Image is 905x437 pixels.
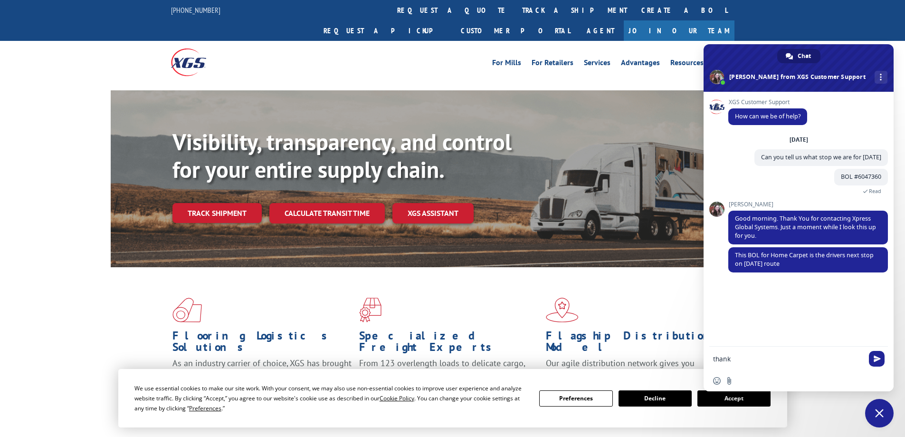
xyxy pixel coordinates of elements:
[735,251,874,268] span: This BOL for Home Carpet is the drivers next stop on [DATE] route
[713,377,721,385] span: Insert an emoji
[869,188,881,194] span: Read
[359,298,381,322] img: xgs-icon-focused-on-flooring-red
[735,112,800,120] span: How can we be of help?
[624,20,734,41] a: Join Our Team
[790,137,808,143] div: [DATE]
[865,399,894,427] div: Close chat
[728,99,807,106] span: XGS Customer Support
[761,153,881,161] span: Can you tell us what stop we are for [DATE]
[869,351,885,367] span: Send
[172,330,352,358] h1: Flooring Logistics Solutions
[171,5,220,15] a: [PHONE_NUMBER]
[725,377,733,385] span: Send a file
[539,390,612,407] button: Preferences
[380,394,414,402] span: Cookie Policy
[454,20,577,41] a: Customer Portal
[392,203,474,223] a: XGS ASSISTANT
[118,369,787,427] div: Cookie Consent Prompt
[546,330,725,358] h1: Flagship Distribution Model
[189,404,221,412] span: Preferences
[172,358,352,391] span: As an industry carrier of choice, XGS has brought innovation and dedication to flooring logistics...
[546,298,579,322] img: xgs-icon-flagship-distribution-model-red
[619,390,692,407] button: Decline
[697,390,771,407] button: Accept
[492,59,521,69] a: For Mills
[134,383,528,413] div: We use essential cookies to make our site work. With your consent, we may also use non-essential ...
[532,59,573,69] a: For Retailers
[713,355,863,363] textarea: Compose your message...
[584,59,610,69] a: Services
[172,203,262,223] a: Track shipment
[621,59,660,69] a: Advantages
[577,20,624,41] a: Agent
[172,298,202,322] img: xgs-icon-total-supply-chain-intelligence-red
[735,214,876,240] span: Good morning. Thank You for contacting Xpress Global Systems. Just a moment while I look this up ...
[841,173,881,181] span: BOL #6047360
[269,203,385,223] a: Calculate transit time
[798,49,811,63] span: Chat
[670,59,704,69] a: Resources
[359,330,539,358] h1: Specialized Freight Experts
[359,358,539,400] p: From 123 overlength loads to delicate cargo, our experienced staff knows the best way to move you...
[728,201,888,208] span: [PERSON_NAME]
[875,71,887,84] div: More channels
[546,358,721,380] span: Our agile distribution network gives you nationwide inventory management on demand.
[316,20,454,41] a: Request a pickup
[777,49,820,63] div: Chat
[172,127,512,184] b: Visibility, transparency, and control for your entire supply chain.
